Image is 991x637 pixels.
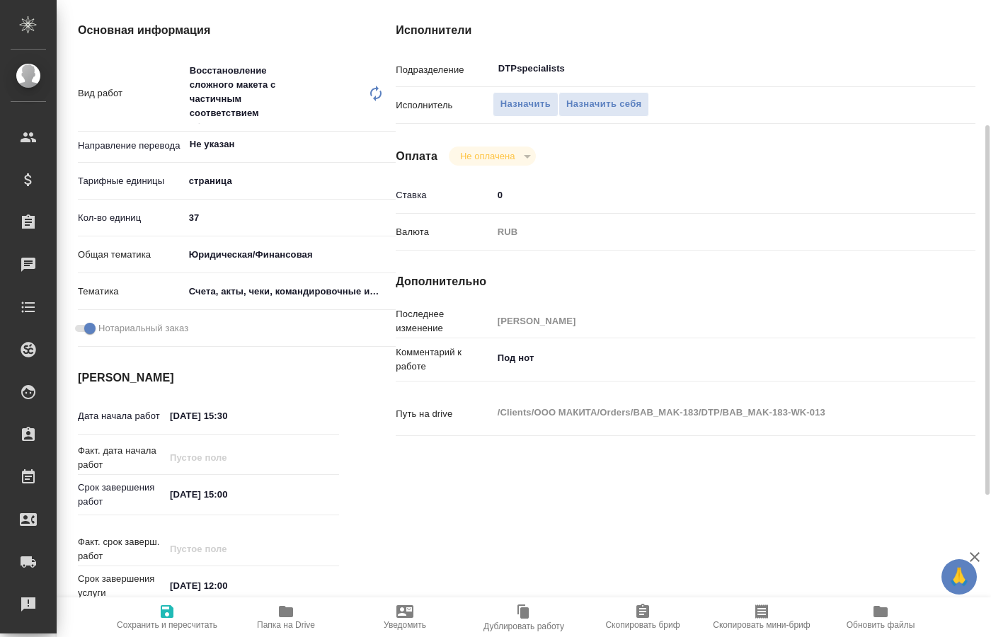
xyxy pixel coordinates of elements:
[396,345,492,374] p: Комментарий к работе
[78,139,184,153] p: Направление перевода
[98,321,188,335] span: Нотариальный заказ
[165,484,289,505] input: ✎ Введи что-нибудь
[78,409,165,423] p: Дата начала работ
[449,147,536,166] div: Не оплачена
[78,211,184,225] p: Кол-во единиц
[78,285,184,299] p: Тематика
[396,188,492,202] p: Ставка
[184,280,396,304] div: Счета, акты, чеки, командировочные и таможенные документы
[165,447,289,468] input: Пустое поле
[227,597,345,637] button: Папка на Drive
[702,597,821,637] button: Скопировать мини-бриф
[396,148,437,165] h4: Оплата
[558,92,649,117] button: Назначить себя
[605,620,680,630] span: Скопировать бриф
[493,401,927,425] textarea: /Clients/ООО МАКИТА/Orders/BAB_MAK-183/DTP/BAB_MAK-183-WK-013
[78,369,339,386] h4: [PERSON_NAME]
[396,407,492,421] p: Путь на drive
[184,243,396,267] div: Юридическая/Финансовая
[493,220,927,244] div: RUB
[493,346,927,370] textarea: Под нот
[184,169,396,193] div: страница
[78,535,165,563] p: Факт. срок заверш. работ
[78,572,165,600] p: Срок завершения услуги
[78,481,165,509] p: Срок завершения работ
[500,96,551,113] span: Назначить
[108,597,227,637] button: Сохранить и пересчитать
[947,562,971,592] span: 🙏
[78,444,165,472] p: Факт. дата начала работ
[388,143,391,146] button: Open
[165,539,289,559] input: Пустое поле
[384,620,426,630] span: Уведомить
[464,597,583,637] button: Дублировать работу
[396,225,492,239] p: Валюта
[493,185,927,205] input: ✎ Введи что-нибудь
[345,597,464,637] button: Уведомить
[583,597,702,637] button: Скопировать бриф
[396,63,492,77] p: Подразделение
[847,620,915,630] span: Обновить файлы
[483,621,564,631] span: Дублировать работу
[566,96,641,113] span: Назначить себя
[165,575,289,596] input: ✎ Введи что-нибудь
[396,307,492,335] p: Последнее изменение
[165,406,289,426] input: ✎ Введи что-нибудь
[493,92,558,117] button: Назначить
[184,207,396,228] input: ✎ Введи что-нибудь
[78,22,339,39] h4: Основная информация
[493,311,927,331] input: Пустое поле
[257,620,315,630] span: Папка на Drive
[396,273,975,290] h4: Дополнительно
[396,22,975,39] h4: Исполнители
[821,597,940,637] button: Обновить файлы
[78,174,184,188] p: Тарифные единицы
[941,559,977,595] button: 🙏
[117,620,217,630] span: Сохранить и пересчитать
[456,150,519,162] button: Не оплачена
[920,67,922,70] button: Open
[396,98,492,113] p: Исполнитель
[713,620,810,630] span: Скопировать мини-бриф
[78,86,184,101] p: Вид работ
[78,248,184,262] p: Общая тематика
